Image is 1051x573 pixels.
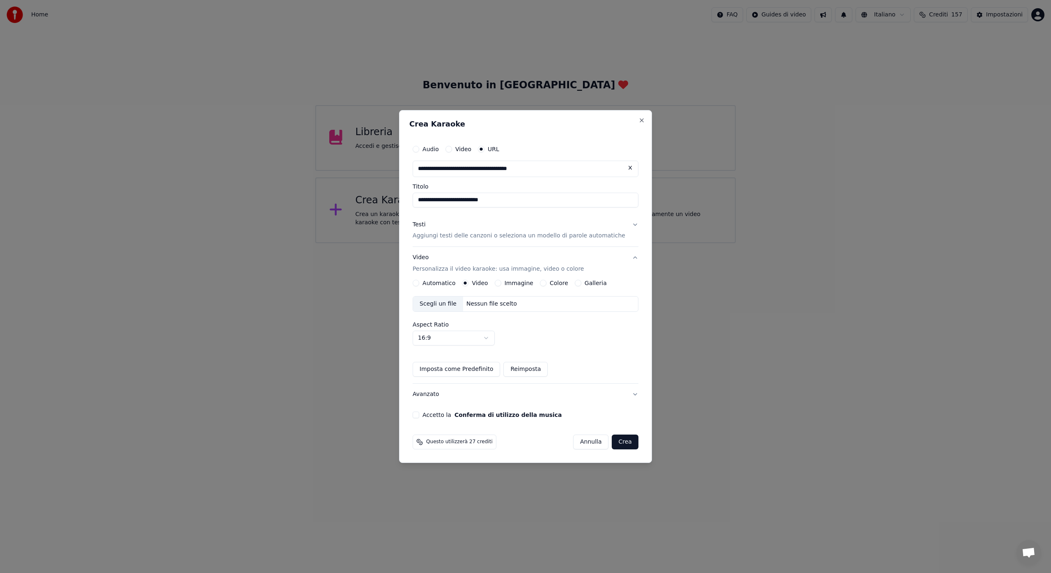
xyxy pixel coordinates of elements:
[413,362,500,377] button: Imposta come Predefinito
[413,247,638,280] button: VideoPersonalizza il video karaoke: usa immagine, video o colore
[413,221,425,229] div: Testi
[409,120,642,128] h2: Crea Karaoke
[573,435,609,449] button: Annulla
[413,254,584,274] div: Video
[422,412,562,418] label: Accetto la
[455,146,471,152] label: Video
[505,280,533,286] label: Immagine
[503,362,548,377] button: Reimposta
[413,297,463,311] div: Scegli un file
[550,280,568,286] label: Colore
[426,439,493,445] span: Questo utilizzerà 27 crediti
[413,184,638,189] label: Titolo
[413,322,638,327] label: Aspect Ratio
[463,300,520,308] div: Nessun file scelto
[413,280,638,383] div: VideoPersonalizza il video karaoke: usa immagine, video o colore
[422,146,439,152] label: Audio
[488,146,499,152] label: URL
[413,265,584,274] p: Personalizza il video karaoke: usa immagine, video o colore
[612,435,638,449] button: Crea
[422,280,455,286] label: Automatico
[413,232,625,240] p: Aggiungi testi delle canzoni o seleziona un modello di parole automatiche
[413,214,638,247] button: TestiAggiungi testi delle canzoni o seleziona un modello di parole automatiche
[413,384,638,405] button: Avanzato
[585,280,607,286] label: Galleria
[472,280,488,286] label: Video
[454,412,562,418] button: Accetto la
